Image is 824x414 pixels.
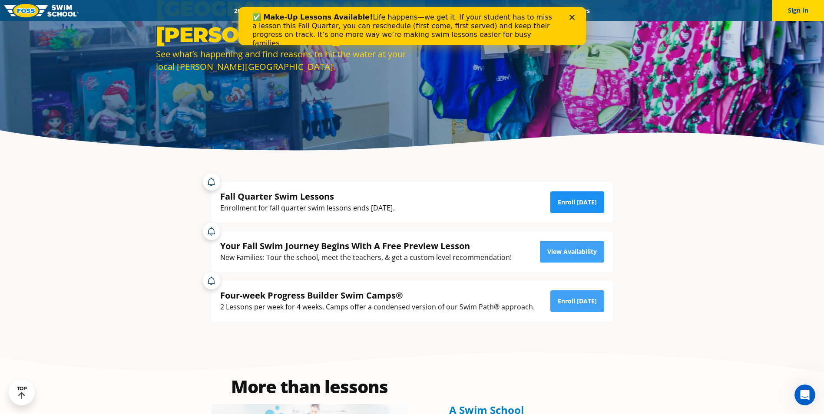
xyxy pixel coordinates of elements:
[14,6,134,14] b: ✅ Make-Up Lessons Available!
[212,378,408,395] h2: More than lessons
[540,241,604,263] a: View Availability
[331,8,340,13] div: Close
[156,48,408,73] div: See what’s happening and find reasons to hit the water at your local [PERSON_NAME][GEOGRAPHIC_DATA].
[220,289,535,301] div: Four-week Progress Builder Swim Camps®
[318,7,394,15] a: Swim Path® Program
[561,7,597,15] a: Careers
[794,384,815,405] iframe: Intercom live chat
[14,6,320,41] div: Life happens—we get it. If your student has to miss a lesson this Fall Quarter, you can reschedul...
[4,4,79,17] img: FOSS Swim School Logo
[238,7,586,45] iframe: Intercom live chat banner
[281,7,318,15] a: Schools
[550,191,604,213] a: Enroll [DATE]
[227,7,281,15] a: 2025 Calendar
[442,7,534,15] a: Swim Like [PERSON_NAME]
[220,240,512,252] div: Your Fall Swim Journey Begins With A Free Preview Lesson
[17,386,27,399] div: TOP
[220,191,394,202] div: Fall Quarter Swim Lessons
[220,301,535,313] div: 2 Lessons per week for 4 weeks. Camps offer a condensed version of our Swim Path® approach.
[220,202,394,214] div: Enrollment for fall quarter swim lessons ends [DATE].
[534,7,561,15] a: Blog
[394,7,442,15] a: About FOSS
[550,290,604,312] a: Enroll [DATE]
[220,252,512,263] div: New Families: Tour the school, meet the teachers, & get a custom level recommendation!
